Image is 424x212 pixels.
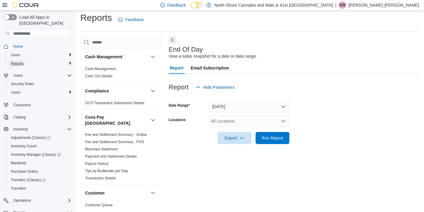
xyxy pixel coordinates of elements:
[85,88,109,94] h3: Compliance
[17,14,72,26] span: Load All Apps in [GEOGRAPHIC_DATA]
[85,66,116,71] span: Cash Management
[85,88,148,94] button: Compliance
[11,152,61,157] span: Inventory Manager (Classic)
[170,62,183,74] span: Report
[8,176,48,184] a: Transfers (Classic)
[209,101,289,113] button: [DATE]
[8,159,72,167] span: Manifests
[85,140,144,144] a: Fee and Settlement Summary - POS
[85,133,147,137] a: Fee and Settlement Summary - Online
[11,197,33,204] button: Operations
[80,65,161,82] div: Cash Management
[80,99,161,109] div: Compliance
[85,140,144,144] span: Fee and Settlement Summary - POS
[85,190,105,196] h3: Customer
[8,185,28,192] a: Transfers
[85,67,116,71] a: Cash Management
[149,87,157,95] button: Compliance
[169,36,176,43] button: Next
[1,196,74,205] button: Operations
[8,143,39,150] a: Inventory Count
[85,74,113,78] a: Cash Out Details
[11,144,37,149] span: Inventory Count
[85,74,113,79] span: Cash Out Details
[149,117,157,124] button: Cova Pay [GEOGRAPHIC_DATA]
[339,2,346,9] div: Griffin Wright
[85,114,148,126] button: Cova Pay [GEOGRAPHIC_DATA]
[11,169,38,174] span: Purchase Orders
[167,2,186,8] span: Feedback
[13,73,23,78] span: Users
[11,82,34,86] span: Security Roles
[8,176,72,184] span: Transfers (Classic)
[13,198,31,203] span: Operations
[12,2,39,8] img: Cova
[8,159,29,167] a: Manifests
[85,203,113,207] a: Customer Queue
[6,133,74,142] a: Adjustments (Classic)
[256,132,289,144] button: Run Report
[339,2,346,9] span: GW
[11,126,72,133] span: Inventory
[11,72,25,79] button: Users
[335,2,336,9] p: |
[11,101,33,109] a: Customers
[6,167,74,176] button: Purchase Orders
[125,17,144,23] span: Feedback
[8,80,72,88] span: Security Roles
[8,134,72,141] span: Adjustments (Classic)
[1,42,74,51] button: Home
[8,60,72,67] span: Reports
[8,143,72,150] span: Inventory Count
[214,2,333,9] p: North Shore Cannabis and Main & 41st [GEOGRAPHIC_DATA]
[6,51,74,59] button: Users
[221,132,248,144] span: Export
[1,100,74,109] button: Customers
[193,81,237,93] button: Hide Parameters
[8,151,72,158] span: Inventory Manager (Classic)
[11,90,20,95] span: Users
[262,135,283,141] span: Run Report
[85,169,128,173] span: Tips by Budtender per Day
[85,190,148,196] button: Customer
[11,135,50,140] span: Adjustments (Classic)
[11,161,26,165] span: Manifests
[11,114,72,121] span: Catalog
[85,101,145,105] span: OCS Transaction Submission Details
[169,103,190,108] label: Date Range
[8,168,72,175] span: Purchase Orders
[8,89,23,96] a: Users
[169,46,203,53] h3: End Of Day
[11,43,25,50] a: Home
[203,84,235,90] span: Hide Parameters
[13,127,28,132] span: Inventory
[13,115,26,120] span: Catalog
[1,71,74,80] button: Users
[8,168,41,175] a: Purchase Orders
[11,186,26,191] span: Transfers
[169,53,257,59] div: View a sales snapshot for a date or date range.
[85,169,128,173] a: Tips by Budtender per Day
[8,60,26,67] a: Reports
[85,162,109,166] a: Payout History
[80,12,112,24] h1: Reports
[11,178,46,182] span: Transfers (Classic)
[6,142,74,150] button: Inventory Count
[85,154,137,159] span: Payment and Settlement Details
[85,176,116,180] a: Transaction Details
[11,126,30,133] button: Inventory
[8,134,53,141] a: Adjustments (Classic)
[8,51,23,59] a: Users
[85,176,116,181] span: Transaction Details
[80,131,161,184] div: Cova Pay [GEOGRAPHIC_DATA]
[191,62,229,74] span: Email Subscription
[13,103,31,108] span: Customers
[85,54,148,60] button: Cash Management
[11,101,72,108] span: Customers
[169,84,189,91] h3: Report
[6,176,74,184] a: Transfers (Classic)
[80,201,161,211] div: Customer
[191,2,203,8] input: Dark Mode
